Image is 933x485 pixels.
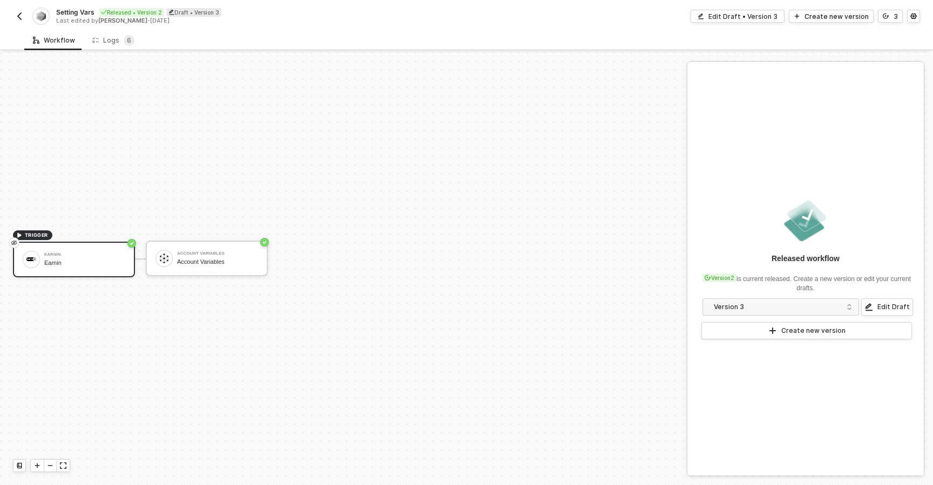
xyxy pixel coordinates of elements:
span: icon-edit [698,13,704,19]
div: Account Variables [177,258,258,265]
button: back [13,10,26,23]
button: Create new version [701,322,912,339]
button: Create new version [789,10,874,23]
span: TRIGGER [25,231,48,240]
img: icon [26,257,36,261]
div: Released workflow [772,253,840,264]
div: Create new version [804,12,869,21]
span: icon-play [794,13,800,19]
div: Workflow [33,36,75,45]
span: icon-versioning [705,275,711,281]
span: icon-success-page [127,239,136,248]
div: Edit Draft • Version 3 [708,12,777,21]
span: icon-edit [168,9,174,15]
div: Earnin [44,259,125,267]
div: Last edited by - [DATE] [56,17,465,25]
span: icon-expand [60,462,66,469]
div: Released • Version 2 [99,8,164,17]
span: icon-play [16,232,23,238]
span: [PERSON_NAME] [98,17,147,24]
div: Edit Draft [877,303,910,311]
div: Earnin [44,252,125,257]
div: Create new version [781,326,846,335]
img: integration-icon [36,11,45,21]
div: Version 2 [702,274,736,282]
img: icon [159,254,169,263]
span: icon-versioning [883,13,889,19]
span: icon-play [768,326,777,335]
button: Edit Draft • Version 3 [691,10,785,23]
div: Account Variables [177,251,258,256]
span: icon-play [34,462,40,469]
img: back [15,12,24,21]
span: 6 [127,36,131,44]
button: Edit Draft [861,298,913,316]
button: 3 [878,10,903,23]
span: eye-invisible [11,238,17,247]
img: released.png [782,197,829,244]
span: icon-success-page [260,238,269,247]
span: icon-settings [910,13,917,19]
sup: 6 [124,35,134,46]
div: is current released. Create a new version or edit your current drafts. [700,268,911,293]
div: Logs [92,35,134,46]
div: Version 3 [714,301,841,313]
div: 3 [894,12,898,21]
span: icon-edit [864,303,873,311]
span: icon-minus [47,462,53,469]
span: Setting Vars [56,8,94,17]
div: Draft • Version 3 [166,8,221,17]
